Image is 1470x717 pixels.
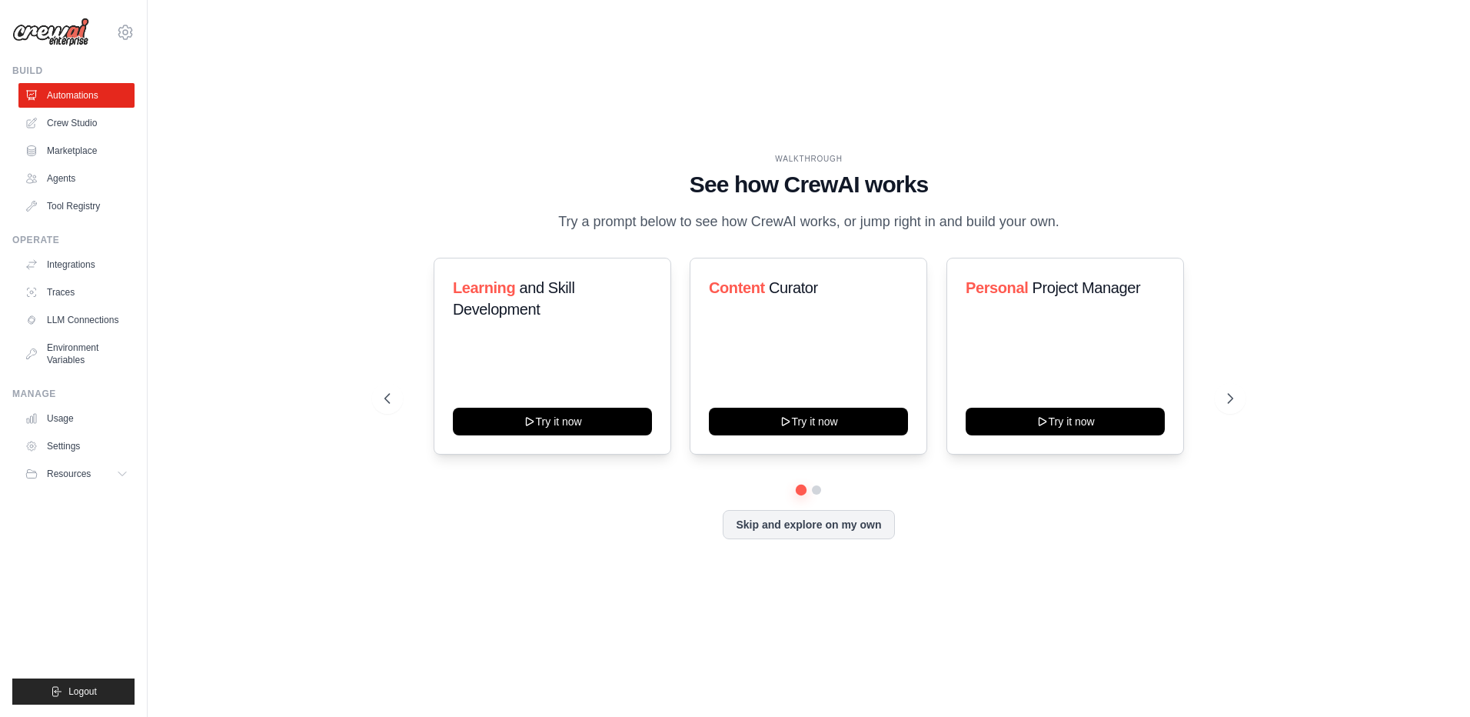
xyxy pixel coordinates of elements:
[18,83,135,108] a: Automations
[966,279,1028,296] span: Personal
[550,211,1067,233] p: Try a prompt below to see how CrewAI works, or jump right in and build your own.
[18,194,135,218] a: Tool Registry
[18,166,135,191] a: Agents
[723,510,894,539] button: Skip and explore on my own
[12,65,135,77] div: Build
[18,434,135,459] a: Settings
[453,408,652,435] button: Try it now
[453,279,515,296] span: Learning
[709,408,908,435] button: Try it now
[1032,279,1140,296] span: Project Manager
[12,18,89,47] img: Logo
[18,462,135,486] button: Resources
[12,234,135,246] div: Operate
[18,308,135,332] a: LLM Connections
[769,279,818,296] span: Curator
[384,171,1233,198] h1: See how CrewAI works
[18,280,135,305] a: Traces
[68,685,97,698] span: Logout
[18,335,135,372] a: Environment Variables
[384,153,1233,165] div: WALKTHROUGH
[18,406,135,431] a: Usage
[47,468,91,480] span: Resources
[12,388,135,400] div: Manage
[18,138,135,163] a: Marketplace
[709,279,765,296] span: Content
[18,111,135,135] a: Crew Studio
[966,408,1165,435] button: Try it now
[12,679,135,705] button: Logout
[18,252,135,277] a: Integrations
